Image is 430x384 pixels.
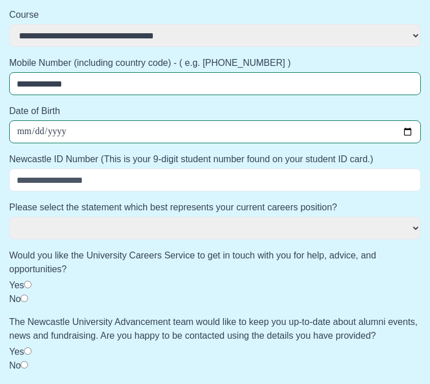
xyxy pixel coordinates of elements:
[9,347,24,356] label: Yes
[9,315,421,343] label: The Newcastle University Advancement team would like to keep you up-to-date about alumni events, ...
[9,104,421,118] label: Date of Birth
[9,280,24,290] label: Yes
[9,56,421,70] label: Mobile Number (including country code) - ( e.g. [PHONE_NUMBER] )
[9,152,421,166] label: Newcastle ID Number (This is your 9-digit student number found on your student ID card.)
[9,201,421,214] label: Please select the statement which best represents your current careers position?
[9,8,421,22] label: Course
[9,294,21,304] label: No
[9,361,21,370] label: No
[9,249,421,276] label: Would you like the University Careers Service to get in touch with you for help, advice, and oppo...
